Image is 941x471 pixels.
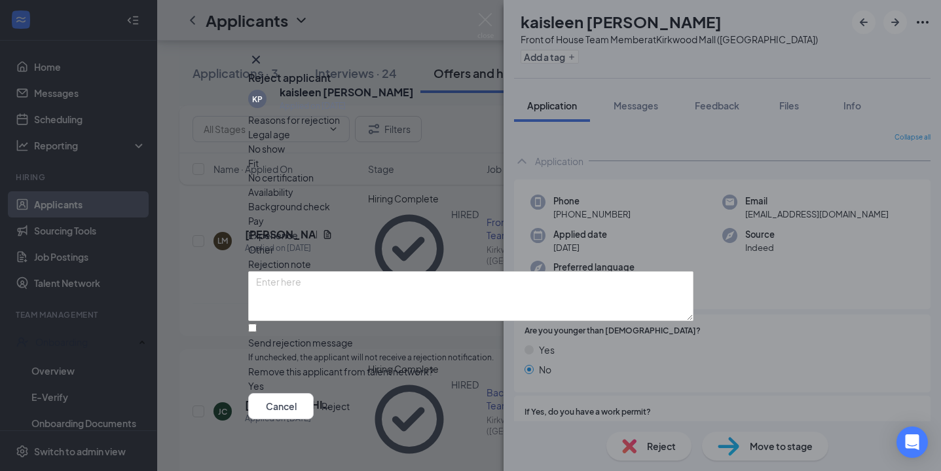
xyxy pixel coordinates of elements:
button: Cancel [248,393,314,419]
span: Background check [248,199,330,214]
button: Close [248,52,264,67]
div: Open Intercom Messenger [896,426,928,458]
h3: Reject applicant [248,71,331,85]
svg: Cross [248,52,264,67]
span: Rejection note [248,258,311,270]
button: Reject [322,393,350,419]
span: Reasons for rejection [248,114,340,126]
span: Fit [248,156,259,170]
span: Experience [248,228,298,242]
span: Pay [248,214,264,228]
h5: kaisleen [PERSON_NAME] [280,85,414,100]
input: Send rejection messageIf unchecked, the applicant will not receive a rejection notification. [248,324,257,332]
div: Send rejection message [248,336,693,349]
span: Remove this applicant from talent network? [248,366,434,377]
span: No show [248,141,285,156]
span: Legal age [248,127,290,141]
span: Other [248,242,274,257]
div: Applied on [DATE] [280,100,414,113]
span: No certification [248,170,314,185]
div: KP [252,94,263,105]
span: Yes [248,379,264,393]
span: If unchecked, the applicant will not receive a rejection notification. [248,352,693,364]
span: Availability [248,185,293,199]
